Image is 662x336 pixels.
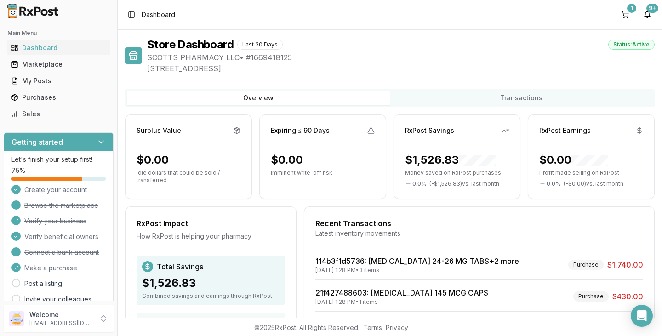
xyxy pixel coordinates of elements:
span: Connect a bank account [24,248,99,257]
span: Create your account [24,185,87,194]
span: ( - $1,526.83 ) vs. last month [429,180,499,188]
a: Invite your colleagues [24,295,91,304]
div: 9+ [646,4,658,13]
div: Marketplace [11,60,106,69]
span: Verify your business [24,216,86,226]
img: RxPost Logo [4,4,63,18]
a: Post a listing [24,279,62,288]
span: 0.0 % [547,180,561,188]
div: Purchases [11,93,106,102]
span: Make a purchase [24,263,77,273]
a: 21f427488603: [MEDICAL_DATA] 145 MCG CAPS [315,288,488,297]
span: 0.0 % [412,180,427,188]
div: How RxPost is helping your pharmacy [137,232,285,241]
h1: Store Dashboard [147,37,234,52]
a: Purchases [7,89,110,106]
p: [EMAIL_ADDRESS][DOMAIN_NAME] [29,319,93,327]
button: Dashboard [4,40,114,55]
div: Dashboard [11,43,106,52]
span: Total Savings [157,261,203,272]
a: My Posts [7,73,110,89]
nav: breadcrumb [142,10,175,19]
div: Latest inventory movements [315,229,643,238]
span: Browse the marketplace [24,201,98,210]
p: Money saved on RxPost purchases [405,169,509,177]
a: Sales [7,106,110,122]
span: $430.00 [612,291,643,302]
div: Last 30 Days [237,40,283,50]
p: Let's finish your setup first! [11,155,106,164]
div: My Posts [11,76,106,85]
span: Verify beneficial owners [24,232,98,241]
button: Purchases [4,90,114,105]
p: Profit made selling on RxPost [539,169,643,177]
button: 9+ [640,7,655,22]
span: Dashboard [142,10,175,19]
div: Open Intercom Messenger [631,305,653,327]
div: Combined savings and earnings through RxPost [142,292,280,300]
div: $1,526.83 [405,153,496,167]
h2: Main Menu [7,29,110,37]
a: Terms [363,324,382,331]
div: $0.00 [539,153,608,167]
img: User avatar [9,311,24,326]
div: RxPost Savings [405,126,454,135]
button: Overview [127,91,390,105]
h3: Getting started [11,137,63,148]
button: Sales [4,107,114,121]
div: [DATE] 1:28 PM • 3 items [315,267,519,274]
div: RxPost Impact [137,218,285,229]
a: Privacy [386,324,408,331]
div: $0.00 [137,153,169,167]
span: SCOTTS PHARMACY LLC • # 1669418125 [147,52,655,63]
a: 114b3f1d5736: [MEDICAL_DATA] 24-26 MG TABS+2 more [315,256,519,266]
a: Marketplace [7,56,110,73]
span: ( - $0.00 ) vs. last month [564,180,623,188]
div: Surplus Value [137,126,181,135]
span: 75 % [11,166,25,175]
div: Recent Transactions [315,218,643,229]
div: Sales [11,109,106,119]
span: [STREET_ADDRESS] [147,63,655,74]
div: Expiring ≤ 90 Days [271,126,330,135]
a: Dashboard [7,40,110,56]
button: Transactions [390,91,653,105]
button: Marketplace [4,57,114,72]
div: RxPost Earnings [539,126,591,135]
div: $1,526.83 [142,276,280,290]
div: [DATE] 1:28 PM • 1 items [315,298,488,306]
div: Purchase [573,291,609,302]
button: My Posts [4,74,114,88]
p: Welcome [29,310,93,319]
span: $1,740.00 [607,259,643,270]
div: $0.00 [271,153,303,167]
div: Status: Active [608,40,655,50]
p: Idle dollars that could be sold / transferred [137,169,240,184]
p: Imminent write-off risk [271,169,375,177]
div: Purchase [568,260,604,270]
button: 1 [618,7,633,22]
div: 1 [627,4,636,13]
